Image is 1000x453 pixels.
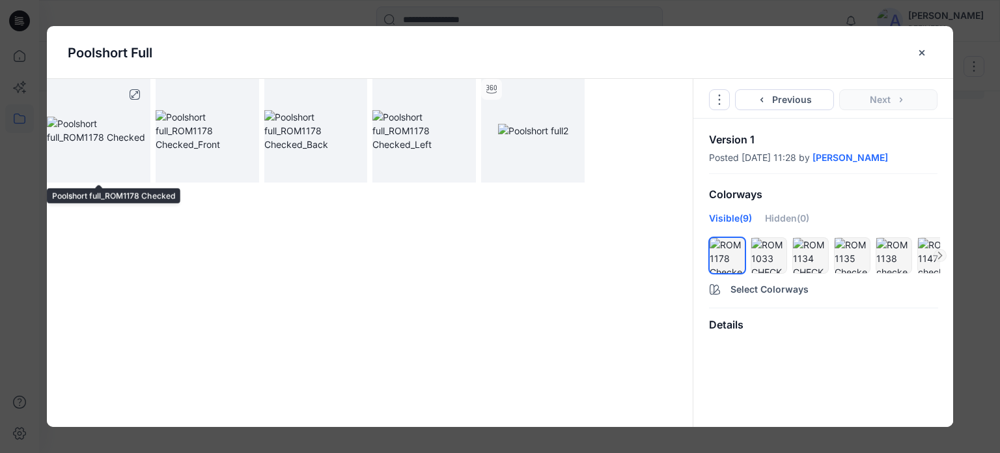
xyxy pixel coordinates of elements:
[498,124,568,138] img: Poolshort full2
[709,134,937,145] p: Version 1
[812,153,888,163] a: [PERSON_NAME]
[709,153,937,163] div: Posted [DATE] 11:28 by
[156,110,259,151] img: Poolshort full_ROM1178 Checked_Front
[709,89,730,110] button: Options
[876,237,912,274] div: hide/show colorwayROM1138 checked
[709,237,745,274] div: hide/show colorwayROM1178 Checked
[834,237,870,274] div: hide/show colorwayROM1135 Checked
[912,42,932,63] button: close-btn
[693,308,953,342] div: Details
[917,237,954,274] div: hide/show colorwayROM1147 checked
[264,110,368,151] img: Poolshort full_ROM1178 Checked_Back
[709,211,752,235] div: Visible (9)
[68,43,152,63] p: Poolshort Full
[735,89,834,110] button: Previous
[751,237,787,274] div: hide/show colorwayROM1033 CHECKED
[693,178,953,211] div: Colorways
[124,84,145,105] button: full screen
[372,110,476,151] img: Poolshort full_ROM1178 Checked_Left
[765,211,809,235] div: Hidden (0)
[792,237,829,274] div: hide/show colorwayROM1134 CHECKED
[693,276,953,297] button: Select Colorways
[47,117,150,144] img: Poolshort full_ROM1178 Checked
